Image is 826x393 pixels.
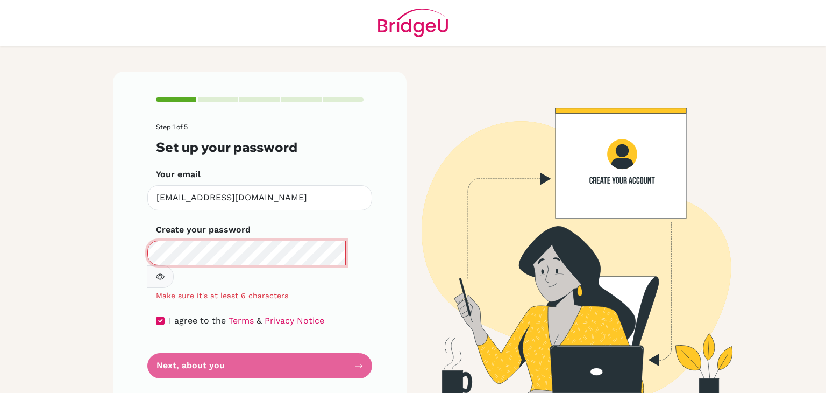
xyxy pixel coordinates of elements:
label: Your email [156,168,201,181]
span: Step 1 of 5 [156,123,188,131]
label: Create your password [156,223,251,236]
a: Terms [229,315,254,326]
a: Privacy Notice [265,315,324,326]
h3: Set up your password [156,139,364,155]
span: & [257,315,262,326]
input: Insert your email* [147,185,372,210]
div: Make sure it's at least 6 characters [147,290,372,301]
span: I agree to the [169,315,226,326]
